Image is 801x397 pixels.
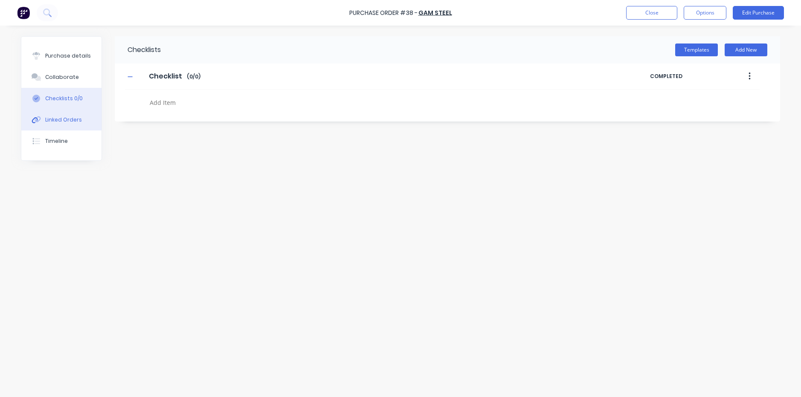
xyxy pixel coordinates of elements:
button: Checklists 0/0 [21,88,102,109]
div: Purchase Order #38 - [349,9,418,17]
button: Timeline [21,130,102,152]
button: Linked Orders [21,109,102,130]
input: Enter Checklist name [144,70,187,83]
button: Add New [725,43,767,56]
span: ( 0 / 0 ) [187,73,200,81]
div: Timeline [45,137,68,145]
div: Checklists [115,36,161,64]
a: GAM STEEL [418,9,452,17]
button: Close [626,6,677,20]
button: Templates [675,43,718,56]
button: Options [684,6,726,20]
span: COMPLETED [650,72,723,80]
div: Collaborate [45,73,79,81]
button: Purchase details [21,45,102,67]
button: Edit Purchase [733,6,784,20]
img: Factory [17,6,30,19]
div: Purchase details [45,52,91,60]
div: Linked Orders [45,116,82,124]
button: Collaborate [21,67,102,88]
div: Checklists 0/0 [45,95,83,102]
